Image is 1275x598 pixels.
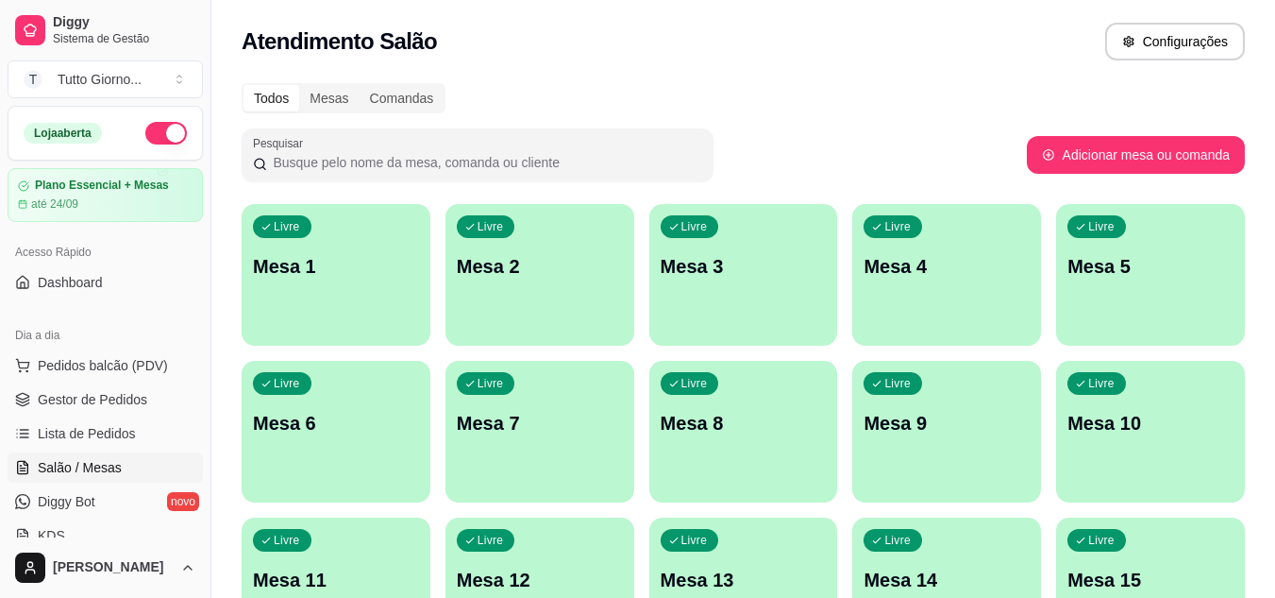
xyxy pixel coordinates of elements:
[478,219,504,234] p: Livre
[457,410,623,436] p: Mesa 7
[253,567,419,593] p: Mesa 11
[38,424,136,443] span: Lista de Pedidos
[8,419,203,449] a: Lista de Pedidos
[253,410,419,436] p: Mesa 6
[58,70,142,89] div: Tutto Giorno ...
[884,533,911,548] p: Livre
[8,320,203,350] div: Dia a dia
[24,123,102,144] div: Loja aberta
[242,26,437,57] h2: Atendimento Salão
[1088,219,1115,234] p: Livre
[267,153,702,172] input: Pesquisar
[299,85,359,111] div: Mesas
[8,350,203,381] button: Pedidos balcão (PDV)
[681,533,708,548] p: Livre
[8,8,203,53] a: DiggySistema de Gestão
[8,168,203,222] a: Plano Essencial + Mesasaté 24/09
[864,253,1030,280] p: Mesa 4
[649,361,838,503] button: LivreMesa 8
[38,458,122,477] span: Salão / Mesas
[478,376,504,391] p: Livre
[53,559,173,576] span: [PERSON_NAME]
[649,204,838,346] button: LivreMesa 3
[852,361,1041,503] button: LivreMesa 9
[884,219,911,234] p: Livre
[1105,23,1245,60] button: Configurações
[35,179,169,193] article: Plano Essencial + Mesas
[884,376,911,391] p: Livre
[661,253,827,280] p: Mesa 3
[38,356,168,375] span: Pedidos balcão (PDV)
[1088,376,1115,391] p: Livre
[445,204,634,346] button: LivreMesa 2
[1067,410,1233,436] p: Mesa 10
[24,70,42,89] span: T
[864,567,1030,593] p: Mesa 14
[242,361,430,503] button: LivreMesa 6
[681,376,708,391] p: Livre
[8,384,203,415] a: Gestor de Pedidos
[253,135,310,151] label: Pesquisar
[8,545,203,590] button: [PERSON_NAME]
[1088,533,1115,548] p: Livre
[457,253,623,280] p: Mesa 2
[360,85,445,111] div: Comandas
[243,85,299,111] div: Todos
[38,273,103,292] span: Dashboard
[1056,204,1245,346] button: LivreMesa 5
[242,204,430,346] button: LivreMesa 1
[274,219,300,234] p: Livre
[274,376,300,391] p: Livre
[8,453,203,483] a: Salão / Mesas
[145,122,187,145] button: Alterar Status
[38,390,147,409] span: Gestor de Pedidos
[8,487,203,517] a: Diggy Botnovo
[53,31,195,46] span: Sistema de Gestão
[457,567,623,593] p: Mesa 12
[8,267,203,298] a: Dashboard
[274,533,300,548] p: Livre
[1056,361,1245,503] button: LivreMesa 10
[31,196,78,212] article: até 24/09
[253,253,419,280] p: Mesa 1
[681,219,708,234] p: Livre
[661,410,827,436] p: Mesa 8
[1067,567,1233,593] p: Mesa 15
[661,567,827,593] p: Mesa 13
[478,533,504,548] p: Livre
[852,204,1041,346] button: LivreMesa 4
[8,60,203,98] button: Select a team
[8,521,203,551] a: KDS
[38,492,95,511] span: Diggy Bot
[1067,253,1233,280] p: Mesa 5
[53,14,195,31] span: Diggy
[8,237,203,267] div: Acesso Rápido
[38,526,65,545] span: KDS
[864,410,1030,436] p: Mesa 9
[445,361,634,503] button: LivreMesa 7
[1027,136,1245,174] button: Adicionar mesa ou comanda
